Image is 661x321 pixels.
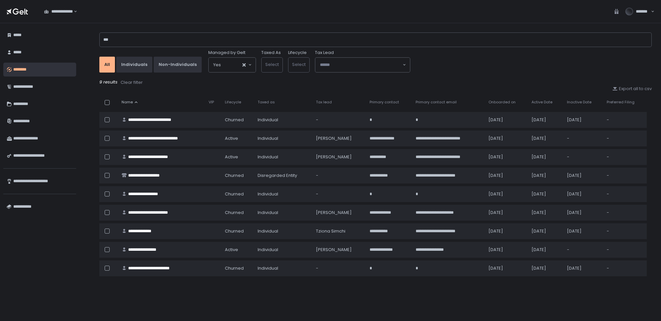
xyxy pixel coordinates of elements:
div: 9 results [99,79,652,86]
span: Active Date [532,100,552,105]
span: Preferred Filing [607,100,635,105]
span: active [225,247,238,253]
div: [PERSON_NAME] [316,135,362,141]
div: [DATE] [567,210,599,216]
div: [DATE] [567,265,599,271]
div: - [567,247,599,253]
div: - [607,191,643,197]
label: Lifecycle [288,50,307,56]
div: Individual [258,210,308,216]
div: [PERSON_NAME] [316,154,362,160]
span: churned [225,117,244,123]
div: [DATE] [488,191,524,197]
label: Taxed As [261,50,281,56]
button: All [99,57,115,73]
div: [DATE] [532,135,559,141]
input: Search for option [221,62,242,68]
div: - [607,117,643,123]
button: Clear Selected [242,63,246,67]
button: Individuals [116,57,152,73]
div: Individuals [121,62,147,68]
button: Clear filter [120,79,143,86]
span: Tax Lead [315,50,334,56]
button: Non-Individuals [154,57,202,73]
span: active [225,154,238,160]
span: Inactive Date [567,100,591,105]
div: Clear filter [121,80,143,85]
span: Tax lead [316,100,332,105]
div: [DATE] [567,191,599,197]
span: Primary contact email [416,100,457,105]
div: [DATE] [567,117,599,123]
div: [DATE] [532,265,559,271]
span: Managed by Gelt [208,50,245,56]
span: churned [225,210,244,216]
div: Non-Individuals [159,62,197,68]
span: VIP [209,100,214,105]
div: - [607,265,643,271]
div: - [607,210,643,216]
span: churned [225,191,244,197]
div: Search for option [209,58,256,72]
div: Individual [258,247,308,253]
div: - [567,154,599,160]
span: churned [225,228,244,234]
div: [DATE] [532,117,559,123]
div: [PERSON_NAME] [316,210,362,216]
span: Select [292,61,306,68]
div: - [316,265,362,271]
button: Export all to csv [612,86,652,92]
div: All [104,62,110,68]
div: Individual [258,191,308,197]
input: Search for option [320,62,402,68]
div: Disregarded Entity [258,173,308,179]
div: [DATE] [532,210,559,216]
div: - [607,135,643,141]
div: [DATE] [488,154,524,160]
div: Individual [258,117,308,123]
div: - [607,154,643,160]
span: Lifecycle [225,100,241,105]
div: Search for option [315,58,410,72]
div: Individual [258,265,308,271]
div: [DATE] [532,228,559,234]
div: [DATE] [567,228,599,234]
div: [DATE] [488,135,524,141]
span: Yes [213,62,221,68]
div: - [316,173,362,179]
div: [DATE] [488,247,524,253]
div: [DATE] [532,191,559,197]
span: Name [122,100,133,105]
div: [DATE] [488,173,524,179]
div: - [316,191,362,197]
div: [DATE] [488,228,524,234]
div: [DATE] [567,173,599,179]
span: churned [225,265,244,271]
div: [DATE] [488,210,524,216]
div: Search for option [40,5,77,19]
div: [PERSON_NAME] [316,247,362,253]
div: - [567,135,599,141]
div: - [607,173,643,179]
span: Taxed as [258,100,275,105]
div: [DATE] [488,117,524,123]
span: Select [265,61,279,68]
div: Individual [258,154,308,160]
div: [DATE] [532,154,559,160]
span: churned [225,173,244,179]
span: Primary contact [370,100,399,105]
span: Onboarded on [488,100,516,105]
span: active [225,135,238,141]
div: [DATE] [488,265,524,271]
div: [DATE] [532,247,559,253]
div: Tziona Simchi [316,228,362,234]
div: - [607,247,643,253]
div: - [607,228,643,234]
div: - [316,117,362,123]
div: Individual [258,135,308,141]
div: Individual [258,228,308,234]
div: [DATE] [532,173,559,179]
